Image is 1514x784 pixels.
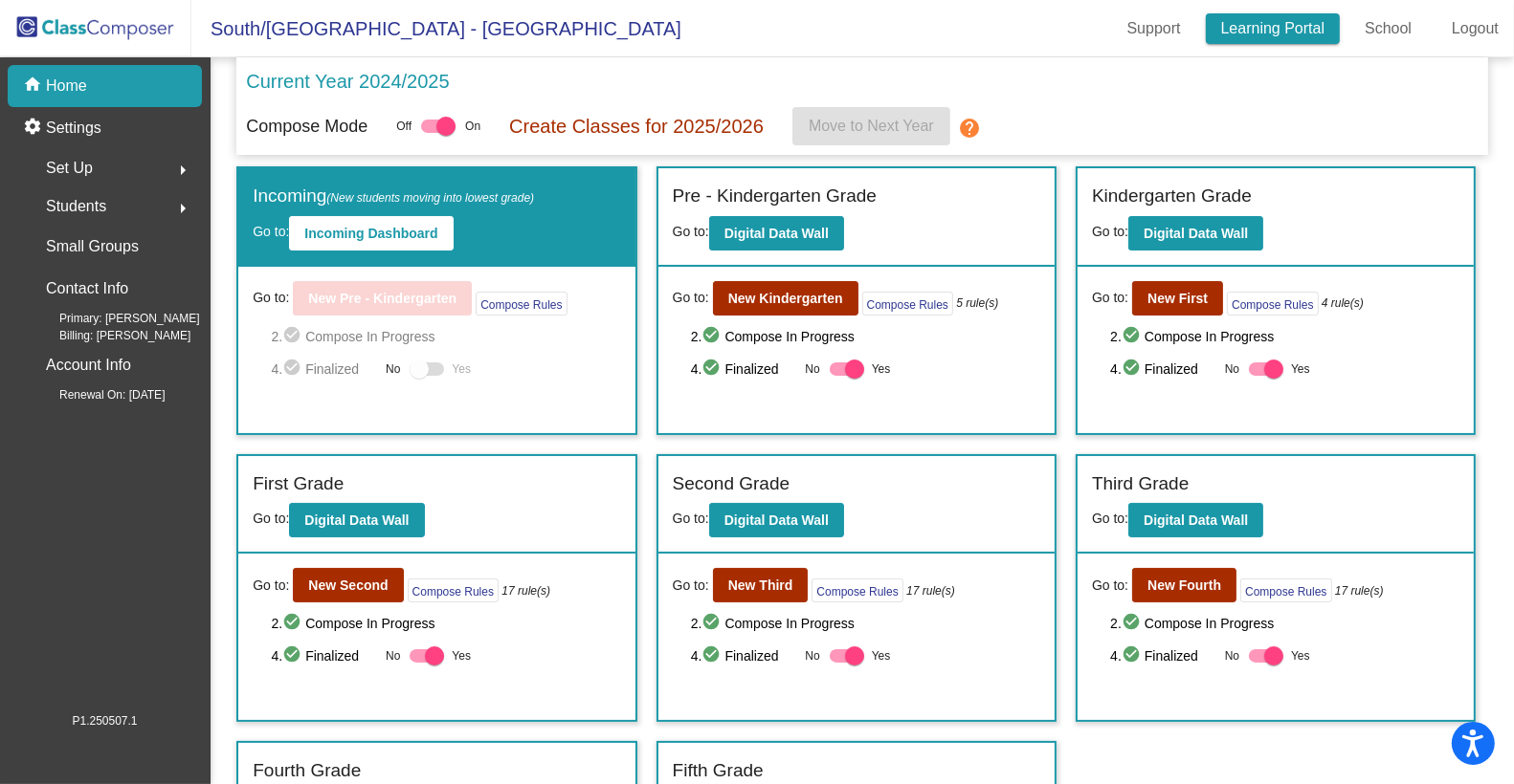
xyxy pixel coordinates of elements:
[253,576,289,596] span: Go to:
[805,360,819,378] span: No
[805,647,819,664] span: No
[253,224,289,239] span: Go to:
[673,511,709,526] span: Go to:
[691,612,1040,635] span: 2. Compose In Progress
[271,644,376,667] span: 4. Finalized
[1122,325,1145,348] mat-icon: check_circle
[1122,644,1145,667] mat-icon: check_circle
[673,576,709,596] span: Go to:
[1092,183,1252,210] label: Kindergarten Grade
[271,358,376,381] span: 4. Finalized
[872,358,891,381] span: Yes
[702,644,725,667] mat-icon: check_circle
[1144,226,1248,241] b: Digital Data Wall
[46,352,131,379] p: Account Info
[253,470,344,498] label: First Grade
[46,233,139,260] p: Small Groups
[673,183,877,210] label: Pre - Kindergarten Grade
[728,577,793,593] b: New Third
[1206,13,1341,44] a: Learning Portal
[691,644,796,667] span: 4. Finalized
[46,275,128,302] p: Contact Info
[282,325,305,348] mat-icon: check_circle
[29,310,200,327] span: Primary: [PERSON_NAME]
[691,325,1040,348] span: 2. Compose In Progress
[792,107,950,145] button: Move to Next Year
[46,75,87,98] p: Home
[386,647,400,664] span: No
[476,292,567,316] button: Compose Rules
[326,191,534,205] span: (New students moving into lowest grade)
[1110,644,1215,667] span: 4. Finalized
[1147,577,1221,593] b: New Fourth
[1128,216,1263,250] button: Digital Data Wall
[724,512,829,528] b: Digital Data Wall
[1225,647,1239,664] span: No
[691,358,796,381] span: 4. Finalized
[1092,224,1128,239] span: Go to:
[872,644,891,667] span: Yes
[1240,578,1331,602] button: Compose Rules
[293,568,403,602] button: New Second
[282,612,305,635] mat-icon: check_circle
[282,358,305,381] mat-icon: check_circle
[724,226,829,241] b: Digital Data Wall
[709,216,844,250] button: Digital Data Wall
[46,155,93,182] span: Set Up
[396,118,412,135] span: Off
[809,118,934,134] span: Move to Next Year
[1112,13,1196,44] a: Support
[702,325,725,348] mat-icon: check_circle
[246,114,367,140] p: Compose Mode
[253,511,289,526] span: Go to:
[1132,281,1223,316] button: New First
[308,577,388,593] b: New Second
[702,358,725,381] mat-icon: check_circle
[293,281,472,316] button: New Pre - Kindergarten
[386,360,400,378] span: No
[271,612,620,635] span: 2. Compose In Progress
[408,578,499,602] button: Compose Rules
[1110,325,1459,348] span: 2. Compose In Progress
[271,325,620,348] span: 2. Compose In Progress
[713,281,858,316] button: New Kindergarten
[1092,288,1128,308] span: Go to:
[1122,612,1145,635] mat-icon: check_circle
[171,159,194,182] mat-icon: arrow_right
[1092,470,1189,498] label: Third Grade
[1110,612,1459,635] span: 2. Compose In Progress
[46,117,101,140] p: Settings
[253,288,289,308] span: Go to:
[1436,13,1514,44] a: Logout
[1128,503,1263,537] button: Digital Data Wall
[1132,568,1236,602] button: New Fourth
[812,578,902,602] button: Compose Rules
[1092,576,1128,596] span: Go to:
[1322,294,1364,312] i: 4 rule(s)
[282,644,305,667] mat-icon: check_circle
[1122,358,1145,381] mat-icon: check_circle
[1225,360,1239,378] span: No
[702,612,725,635] mat-icon: check_circle
[713,568,809,602] button: New Third
[728,291,843,306] b: New Kindergarten
[1110,358,1215,381] span: 4. Finalized
[673,224,709,239] span: Go to:
[289,216,453,250] button: Incoming Dashboard
[1092,511,1128,526] span: Go to:
[304,512,409,528] b: Digital Data Wall
[1349,13,1427,44] a: School
[46,193,106,220] span: Students
[191,13,681,44] span: South/[GEOGRAPHIC_DATA] - [GEOGRAPHIC_DATA]
[1291,358,1310,381] span: Yes
[171,197,194,220] mat-icon: arrow_right
[862,292,953,316] button: Compose Rules
[465,118,480,135] span: On
[23,117,46,140] mat-icon: settings
[673,470,790,498] label: Second Grade
[23,75,46,98] mat-icon: home
[253,183,534,210] label: Incoming
[29,327,190,344] span: Billing: [PERSON_NAME]
[452,358,471,381] span: Yes
[1291,644,1310,667] span: Yes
